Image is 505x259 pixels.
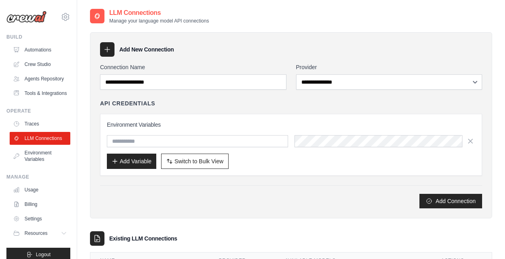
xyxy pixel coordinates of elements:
[10,198,70,211] a: Billing
[10,87,70,100] a: Tools & Integrations
[10,212,70,225] a: Settings
[161,154,229,169] button: Switch to Bulk View
[10,132,70,145] a: LLM Connections
[107,121,475,129] h3: Environment Variables
[109,8,209,18] h2: LLM Connections
[100,99,155,107] h4: API Credentials
[6,34,70,40] div: Build
[10,146,70,166] a: Environment Variables
[10,227,70,240] button: Resources
[10,58,70,71] a: Crew Studio
[174,157,223,165] span: Switch to Bulk View
[36,251,51,258] span: Logout
[119,45,174,53] h3: Add New Connection
[107,154,156,169] button: Add Variable
[25,230,47,236] span: Resources
[6,108,70,114] div: Operate
[6,11,47,23] img: Logo
[6,174,70,180] div: Manage
[10,183,70,196] a: Usage
[10,43,70,56] a: Automations
[296,63,483,71] label: Provider
[10,117,70,130] a: Traces
[100,63,286,71] label: Connection Name
[10,72,70,85] a: Agents Repository
[109,18,209,24] p: Manage your language model API connections
[109,234,177,243] h3: Existing LLM Connections
[419,194,482,208] button: Add Connection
